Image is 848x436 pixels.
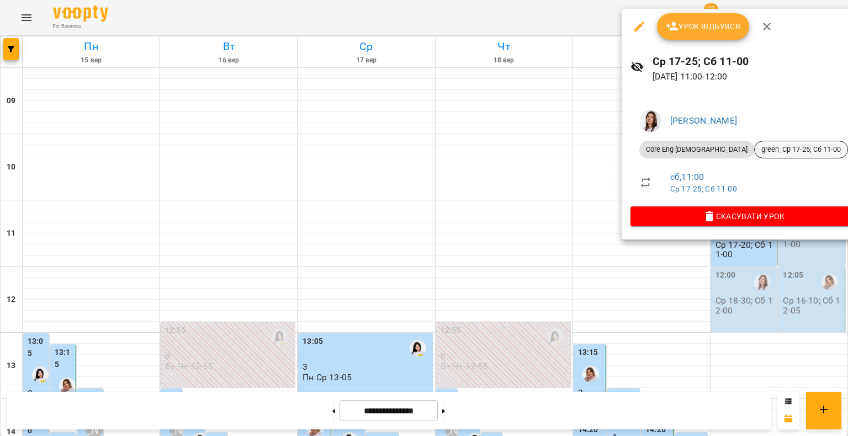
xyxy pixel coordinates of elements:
[754,141,848,158] div: green_Ср 17-25; Сб 11-00
[657,13,750,40] button: Урок відбувся
[755,145,847,155] span: green_Ср 17-25; Сб 11-00
[639,210,848,223] span: Скасувати Урок
[639,145,754,155] span: Core Eng [DEMOGRAPHIC_DATA]
[670,184,737,193] a: Ср 17-25; Сб 11-00
[670,115,737,126] a: [PERSON_NAME]
[666,20,741,33] span: Урок відбувся
[670,172,704,182] a: сб , 11:00
[639,110,661,132] img: 254062d7435ce010e47df81fbdad6a99.jpg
